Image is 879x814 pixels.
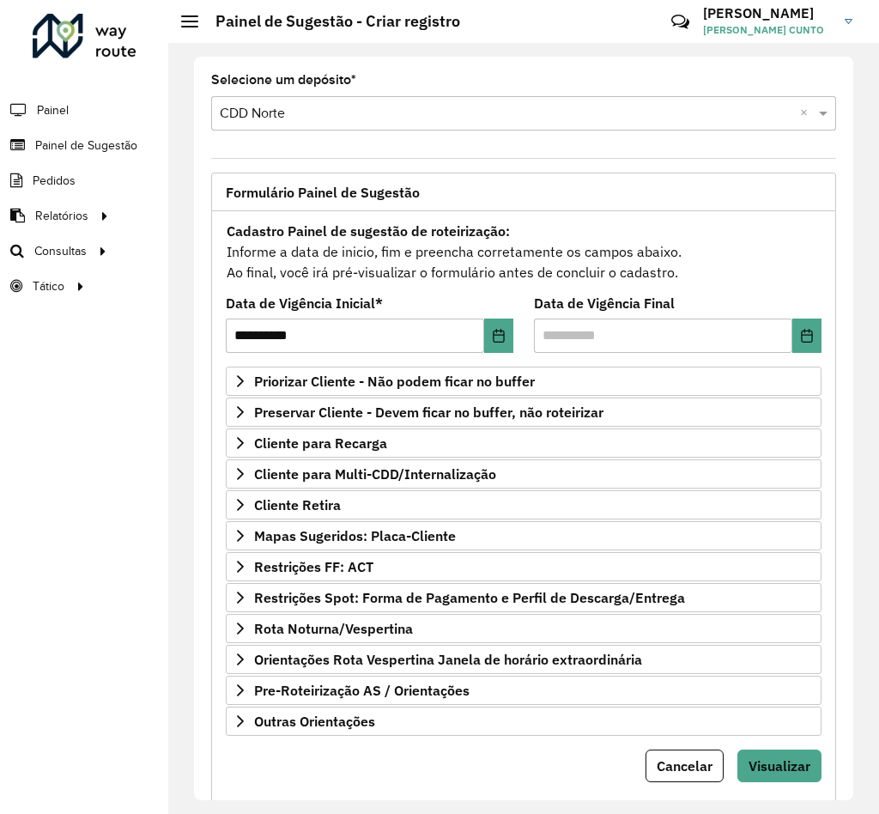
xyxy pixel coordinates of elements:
[254,405,603,419] span: Preservar Cliente - Devem ficar no buffer, não roteirizar
[34,242,87,260] span: Consultas
[703,22,832,38] span: [PERSON_NAME] CUNTO
[226,428,821,458] a: Cliente para Recarga
[226,645,821,674] a: Orientações Rota Vespertina Janela de horário extraordinária
[226,220,821,283] div: Informe a data de inicio, fim e preencha corretamente os campos abaixo. Ao final, você irá pré-vi...
[226,676,821,705] a: Pre-Roteirização AS / Orientações
[792,319,821,353] button: Choose Date
[226,459,821,489] a: Cliente para Multi-CDD/Internalização
[37,101,69,119] span: Painel
[211,70,356,90] label: Selecione um depósito
[226,614,821,643] a: Rota Noturna/Vespertina
[35,207,88,225] span: Relatórios
[254,529,456,543] span: Mapas Sugeridos: Placa-Cliente
[800,103,815,124] span: Clear all
[226,552,821,581] a: Restrições FF: ACT
[662,3,699,40] a: Contato Rápido
[226,398,821,427] a: Preservar Cliente - Devem ficar no buffer, não roteirizar
[254,714,375,728] span: Outras Orientações
[254,683,470,697] span: Pre-Roteirização AS / Orientações
[226,583,821,612] a: Restrições Spot: Forma de Pagamento e Perfil de Descarga/Entrega
[749,757,810,775] span: Visualizar
[703,5,832,21] h3: [PERSON_NAME]
[226,293,383,313] label: Data de Vigência Inicial
[737,750,821,782] button: Visualizar
[254,622,413,635] span: Rota Noturna/Vespertina
[254,498,341,512] span: Cliente Retira
[198,12,460,31] h2: Painel de Sugestão - Criar registro
[33,277,64,295] span: Tático
[484,319,513,353] button: Choose Date
[33,172,76,190] span: Pedidos
[254,591,685,604] span: Restrições Spot: Forma de Pagamento e Perfil de Descarga/Entrega
[226,521,821,550] a: Mapas Sugeridos: Placa-Cliente
[226,490,821,519] a: Cliente Retira
[226,185,420,199] span: Formulário Painel de Sugestão
[534,293,675,313] label: Data de Vigência Final
[35,137,137,155] span: Painel de Sugestão
[226,707,821,736] a: Outras Orientações
[254,436,387,450] span: Cliente para Recarga
[227,222,510,240] strong: Cadastro Painel de sugestão de roteirização:
[254,653,642,666] span: Orientações Rota Vespertina Janela de horário extraordinária
[254,374,535,388] span: Priorizar Cliente - Não podem ficar no buffer
[254,467,496,481] span: Cliente para Multi-CDD/Internalização
[646,750,724,782] button: Cancelar
[254,560,373,574] span: Restrições FF: ACT
[657,757,712,775] span: Cancelar
[226,367,821,396] a: Priorizar Cliente - Não podem ficar no buffer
